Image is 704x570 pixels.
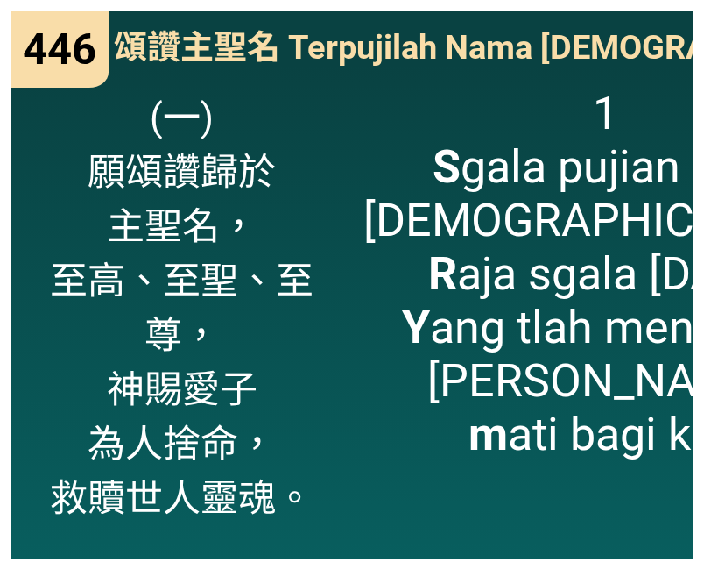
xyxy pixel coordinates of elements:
[23,87,341,522] span: (一) 願頌讚歸於 主聖名， 至高、至聖、至尊， 神賜愛子 為人捨命， 救贖世人靈魂。
[428,247,457,301] b: R
[468,408,508,461] b: m
[433,140,461,194] b: S
[402,301,430,354] b: Y
[23,25,96,75] span: 446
